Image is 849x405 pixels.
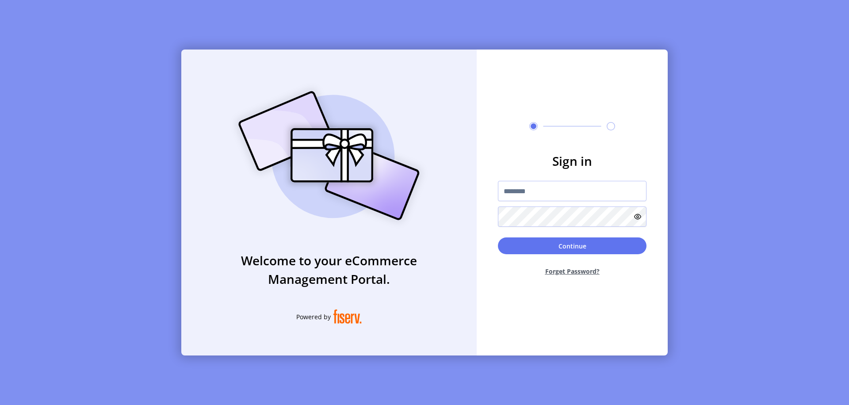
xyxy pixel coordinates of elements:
[296,312,331,321] span: Powered by
[498,237,646,254] button: Continue
[498,152,646,170] h3: Sign in
[498,260,646,283] button: Forget Password?
[181,251,477,288] h3: Welcome to your eCommerce Management Portal.
[225,81,433,230] img: card_Illustration.svg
